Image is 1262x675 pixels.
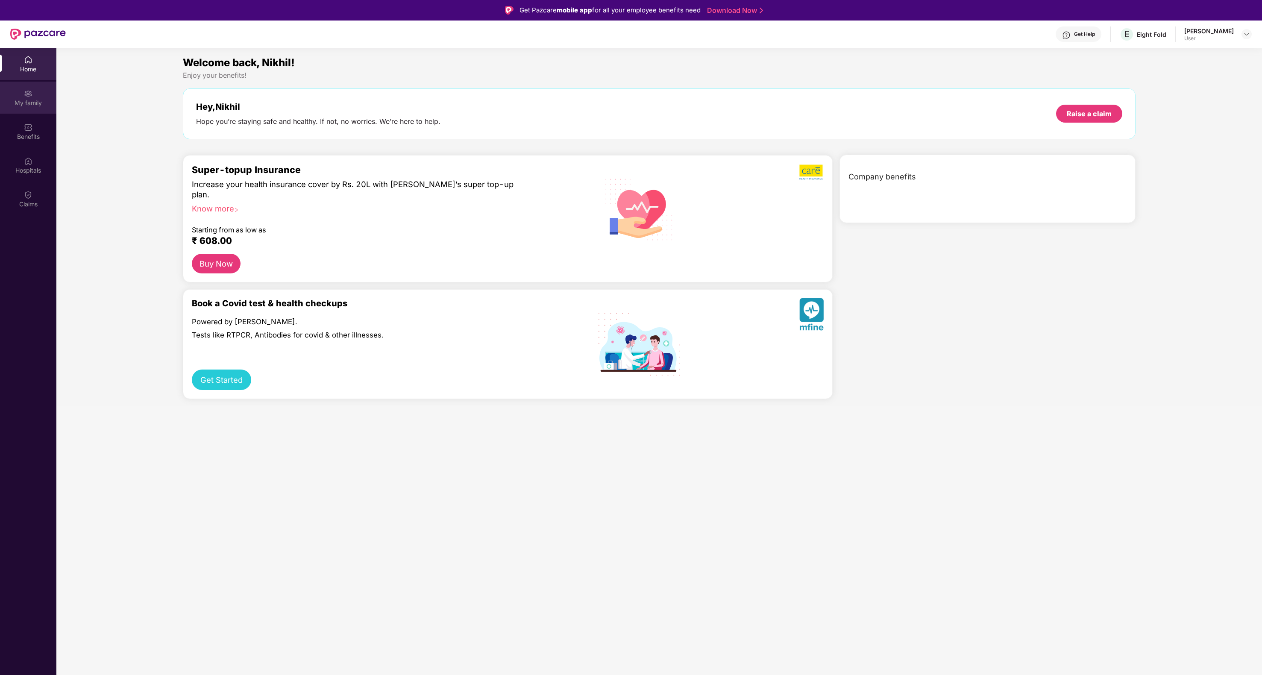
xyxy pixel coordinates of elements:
[24,89,32,98] img: svg+xml;base64,PHN2ZyB3aWR0aD0iMjAiIGhlaWdodD0iMjAiIHZpZXdCb3g9IjAgMCAyMCAyMCIgZmlsbD0ibm9uZSIgeG...
[196,117,440,126] div: Hope you’re staying safe and healthy. If not, no worries. We’re here to help.
[192,370,252,390] button: Get Started
[192,203,555,209] div: Know more
[24,191,32,199] img: svg+xml;base64,PHN2ZyBpZD0iQ2xhaW0iIHhtbG5zPSJodHRwOi8vd3d3LnczLm9yZy8yMDAwL3N2ZyIgd2lkdGg9IjIwIi...
[557,6,592,14] strong: mobile app
[192,298,561,308] div: Book a Covid test & health checkups
[1243,31,1250,38] img: svg+xml;base64,PHN2ZyBpZD0iRHJvcGRvd24tMzJ4MzIiIHhtbG5zPSJodHRwOi8vd3d3LnczLm9yZy8yMDAwL3N2ZyIgd2...
[760,6,763,15] img: Stroke
[599,313,680,376] img: svg+xml;base64,PHN2ZyB4bWxucz0iaHR0cDovL3d3dy53My5vcmcvMjAwMC9zdmciIHdpZHRoPSIxOTIiIGhlaWdodD0iMT...
[192,317,524,326] div: Powered by [PERSON_NAME].
[505,6,514,15] img: Logo
[707,6,760,15] a: Download Now
[1124,29,1130,39] span: E
[234,208,239,212] span: right
[24,56,32,64] img: svg+xml;base64,PHN2ZyBpZD0iSG9tZSIgeG1sbnM9Imh0dHA6Ly93d3cudzMub3JnLzIwMDAvc3ZnIiB3aWR0aD0iMjAiIG...
[192,330,524,340] div: Tests like RTPCR, Antibodies for covid & other illnesses.
[1184,27,1234,35] div: [PERSON_NAME]
[183,71,1136,80] div: Enjoy your benefits!
[24,123,32,132] img: svg+xml;base64,PHN2ZyBpZD0iQmVuZWZpdHMiIHhtbG5zPSJodHRwOi8vd3d3LnczLm9yZy8yMDAwL3N2ZyIgd2lkdGg9Ij...
[1074,31,1095,38] div: Get Help
[799,298,824,334] img: svg+xml;base64,PHN2ZyB4bWxucz0iaHR0cDovL3d3dy53My5vcmcvMjAwMC9zdmciIHhtbG5zOnhsaW5rPSJodHRwOi8vd3...
[192,226,524,232] div: Starting from as low as
[192,179,524,200] div: Increase your health insurance cover by Rs. 20L with [PERSON_NAME]’s super top-up plan.
[1062,31,1071,39] img: svg+xml;base64,PHN2ZyBpZD0iSGVscC0zMngzMiIgeG1sbnM9Imh0dHA6Ly93d3cudzMub3JnLzIwMDAvc3ZnIiB3aWR0aD...
[10,29,66,40] img: New Pazcare Logo
[1184,35,1234,42] div: User
[183,56,295,69] span: Welcome back, Nikhil!
[192,164,561,175] div: Super-topup Insurance
[192,254,241,273] button: Buy Now
[599,167,680,250] img: svg+xml;base64,PHN2ZyB4bWxucz0iaHR0cDovL3d3dy53My5vcmcvMjAwMC9zdmciIHhtbG5zOnhsaW5rPSJodHRwOi8vd3...
[848,171,916,183] span: Company benefits
[192,235,552,245] div: ₹ 608.00
[799,164,824,180] img: b5dec4f62d2307b9de63beb79f102df3.png
[519,5,701,15] div: Get Pazcare for all your employee benefits need
[1137,30,1166,38] div: Eight Fold
[196,102,440,112] div: Hey, Nikhil
[24,157,32,165] img: svg+xml;base64,PHN2ZyBpZD0iSG9zcGl0YWxzIiB4bWxucz0iaHR0cDovL3d3dy53My5vcmcvMjAwMC9zdmciIHdpZHRoPS...
[1067,109,1112,118] div: Raise a claim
